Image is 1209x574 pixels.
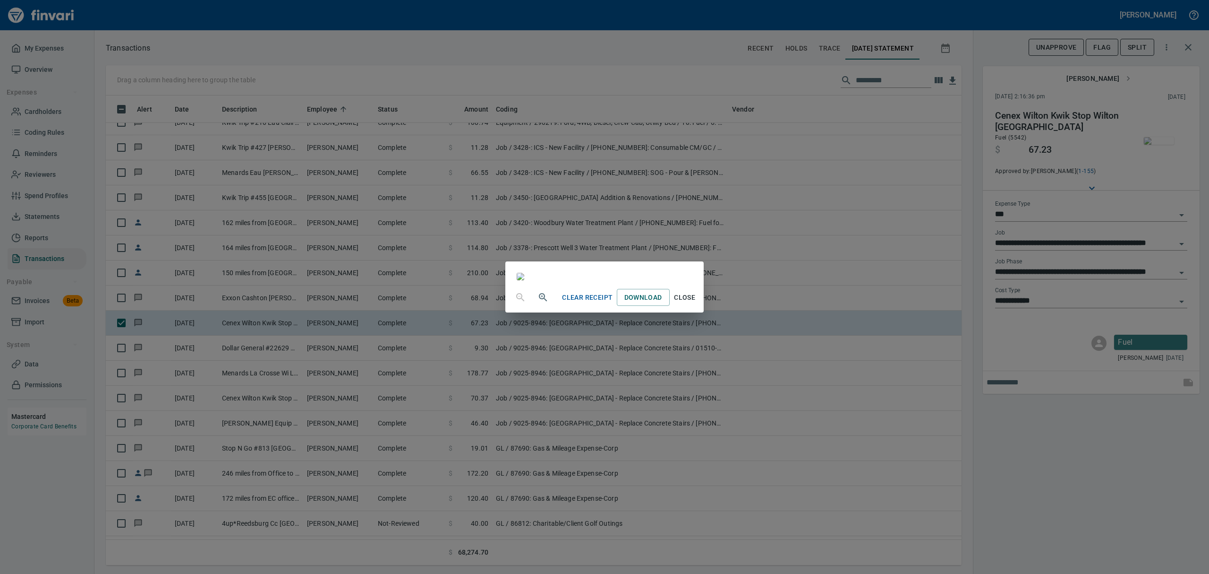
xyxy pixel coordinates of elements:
[670,289,700,306] button: Close
[562,292,613,304] span: Clear Receipt
[624,292,662,304] span: Download
[558,289,616,306] button: Clear Receipt
[617,289,670,306] a: Download
[517,273,524,280] img: receipts%2Fmarketjohnson%2F2025-08-06%2FX0vRvEpBrwhcXhbMLTx4WgqqW422__R6kdXm4wXhwhNOt8Hgef.jpg
[673,292,696,304] span: Close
